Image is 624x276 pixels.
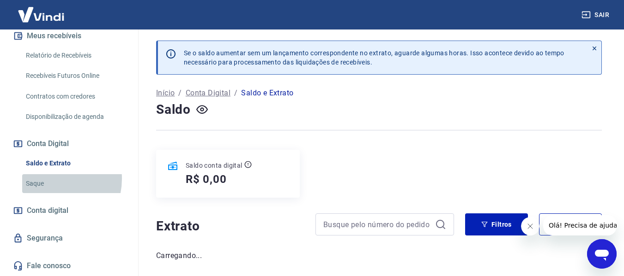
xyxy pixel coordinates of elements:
[22,174,127,193] a: Saque
[27,204,68,217] span: Conta digital
[543,215,617,235] iframe: Mensagem da empresa
[22,46,127,65] a: Relatório de Recebíveis
[241,88,293,99] p: Saldo e Extrato
[156,217,304,235] h4: Extrato
[22,87,127,106] a: Contratos com credores
[156,100,191,119] h4: Saldo
[11,256,127,276] a: Fale conosco
[465,213,528,235] button: Filtros
[11,228,127,248] a: Segurança
[11,200,127,221] a: Conta digital
[539,213,602,235] button: Exportar
[186,88,230,99] a: Conta Digital
[22,66,127,85] a: Recebíveis Futuros Online
[11,0,71,29] img: Vindi
[521,217,539,235] iframe: Fechar mensagem
[186,161,242,170] p: Saldo conta digital
[184,48,564,67] p: Se o saldo aumentar sem um lançamento correspondente no extrato, aguarde algumas horas. Isso acon...
[11,26,127,46] button: Meus recebíveis
[11,134,127,154] button: Conta Digital
[580,6,613,23] button: Sair
[22,154,127,173] a: Saldo e Extrato
[156,250,602,261] p: Carregando...
[6,6,78,14] span: Olá! Precisa de ajuda?
[156,88,175,99] a: Início
[587,239,617,269] iframe: Botão para abrir a janela de mensagens
[234,88,237,99] p: /
[178,88,182,99] p: /
[323,217,431,231] input: Busque pelo número do pedido
[22,107,127,126] a: Disponibilização de agenda
[186,172,227,187] h5: R$ 0,00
